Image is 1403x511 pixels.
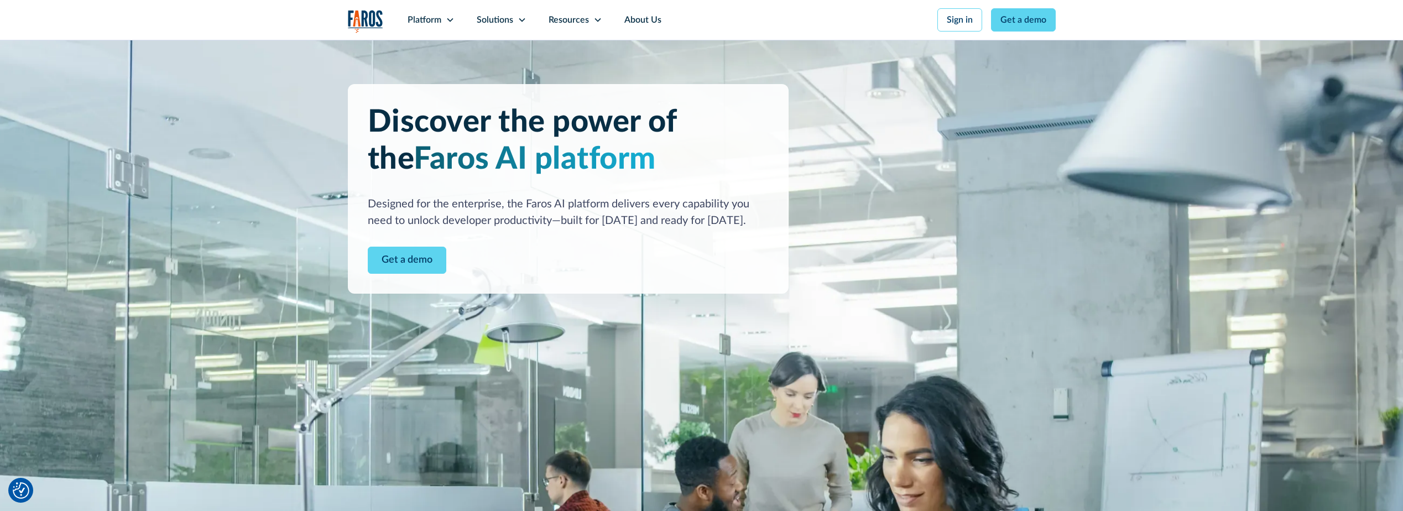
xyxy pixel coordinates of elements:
img: Logo of the analytics and reporting company Faros. [348,10,383,33]
a: Get a demo [991,8,1056,32]
button: Cookie Settings [13,482,29,499]
div: Resources [549,13,589,27]
div: Solutions [477,13,513,27]
h1: Discover the power of the [368,104,769,178]
a: Sign in [937,8,982,32]
img: Revisit consent button [13,482,29,499]
div: Designed for the enterprise, the Faros AI platform delivers every capability you need to unlock d... [368,196,769,229]
span: Faros AI platform [414,144,656,175]
a: Contact Modal [368,247,446,274]
a: home [348,10,383,33]
div: Platform [408,13,441,27]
